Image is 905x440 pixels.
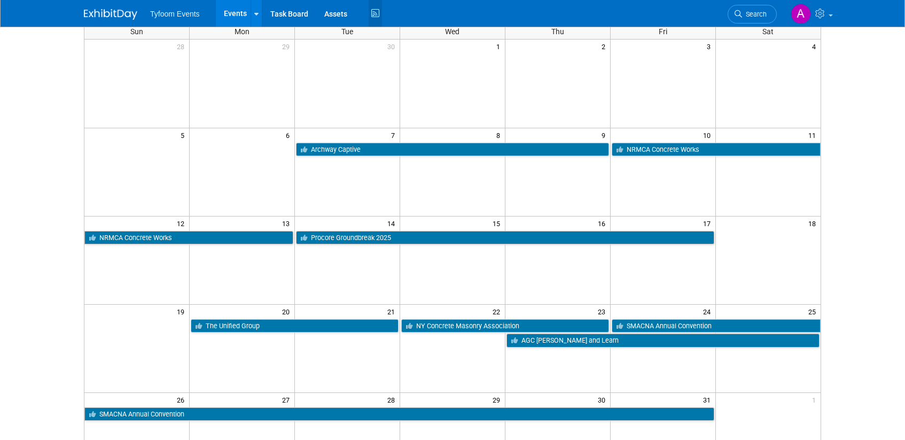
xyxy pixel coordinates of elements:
[176,393,189,406] span: 26
[296,231,714,245] a: Procore Groundbreak 2025
[612,319,821,333] a: SMACNA Annual Convention
[706,40,715,53] span: 3
[762,27,774,36] span: Sat
[176,305,189,318] span: 19
[180,128,189,142] span: 5
[600,40,610,53] span: 2
[702,393,715,406] span: 31
[191,319,399,333] a: The Unified Group
[386,393,400,406] span: 28
[285,128,294,142] span: 6
[702,128,715,142] span: 10
[702,217,715,230] span: 17
[390,128,400,142] span: 7
[807,128,821,142] span: 11
[600,128,610,142] span: 9
[445,27,459,36] span: Wed
[341,27,353,36] span: Tue
[386,217,400,230] span: 14
[811,40,821,53] span: 4
[702,305,715,318] span: 24
[176,217,189,230] span: 12
[296,143,609,157] a: Archway Captive
[811,393,821,406] span: 1
[176,40,189,53] span: 28
[506,334,820,348] a: AGC [PERSON_NAME] and Learn
[728,5,777,24] a: Search
[807,305,821,318] span: 25
[281,217,294,230] span: 13
[150,10,200,18] span: Tyfoom Events
[742,10,767,18] span: Search
[597,305,610,318] span: 23
[597,217,610,230] span: 16
[551,27,564,36] span: Thu
[84,231,293,245] a: NRMCA Concrete Works
[491,305,505,318] span: 22
[130,27,143,36] span: Sun
[235,27,249,36] span: Mon
[281,393,294,406] span: 27
[597,393,610,406] span: 30
[401,319,609,333] a: NY Concrete Masonry Association
[84,9,137,20] img: ExhibitDay
[495,40,505,53] span: 1
[659,27,667,36] span: Fri
[84,407,714,421] a: SMACNA Annual Convention
[807,217,821,230] span: 18
[612,143,821,157] a: NRMCA Concrete Works
[491,217,505,230] span: 15
[386,305,400,318] span: 21
[791,4,811,24] img: Angie Nichols
[386,40,400,53] span: 30
[495,128,505,142] span: 8
[281,305,294,318] span: 20
[491,393,505,406] span: 29
[281,40,294,53] span: 29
